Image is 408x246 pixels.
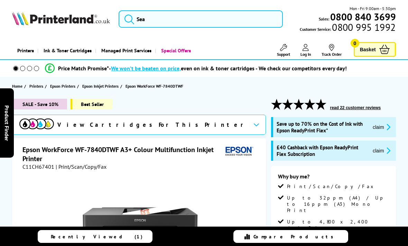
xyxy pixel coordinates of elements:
h1: Epson WorkForce WF-7840DTWF A3+ Colour Multifunction Inkjet Printer [22,145,222,163]
a: Printers [29,82,45,90]
span: Ink & Toner Cartridges [44,42,92,59]
a: Special Offers [155,42,194,59]
span: Log In [300,52,311,57]
a: Epson WorkForce WF-7840DTWF [126,82,185,90]
span: Best Seller [71,99,112,109]
a: Track Order [322,44,342,57]
a: Ink & Toner Cartridges [37,42,95,59]
a: Basket 0 [354,42,396,57]
span: SALE - Save 10% [12,99,67,109]
span: Sales: [319,16,329,22]
a: Epson Printers [50,82,77,90]
div: - even on ink & toner cartridges - We check our competitors every day! [109,65,347,72]
span: | Print/Scan/Copy/Fax [56,163,106,170]
span: Home [12,82,22,90]
span: £40 Cashback with Epson ReadyPrint Flex Subscription [277,144,367,157]
span: Up to 4,800 x 2,400 dpi Print [287,219,389,231]
a: Printerland Logo [12,11,110,27]
a: Log In [300,44,311,57]
span: View Cartridges For This Printer [57,121,248,129]
button: read 22 customer reviews [328,105,383,111]
span: We won’t be beaten on price, [111,65,181,72]
span: Save up to 70% on the Cost of Ink with Epson ReadyPrint Flex* [277,121,367,134]
div: Why buy me? [278,173,389,183]
a: Compare Products [233,230,348,243]
span: Customer Service: [300,24,396,33]
span: Mon - Fri 9:00am - 5:30pm [350,5,396,12]
span: Basket [360,45,376,54]
input: Sea [119,10,283,28]
span: Up to 32ppm (A4) / Up to 16ppm (A3) Mono Print [287,195,389,213]
span: Epson WorkForce WF-7840DTWF [126,82,183,90]
img: Printerland Logo [12,11,110,25]
span: Support [277,52,290,57]
span: Epson Printers [50,82,75,90]
b: 0800 840 3699 [330,10,396,23]
span: C11CH67401 [22,163,54,170]
a: Recently Viewed (1) [38,230,152,243]
span: Print/Scan/Copy/Fax [287,183,376,190]
a: Managed Print Services [95,42,155,59]
a: Home [12,82,24,90]
img: Epson [223,145,254,158]
li: modal_Promise [3,62,389,74]
a: Printers [12,42,37,59]
span: Price Match Promise* [58,65,109,72]
a: Support [277,44,290,57]
span: Compare Products [253,234,337,240]
button: promo-description [371,123,392,131]
span: 0 [351,39,359,47]
span: Epson Inkjet Printers [82,82,119,90]
a: 0800 840 3699 [329,14,396,20]
span: 0800 995 1992 [331,24,396,30]
span: Printers [29,82,43,90]
img: cmyk-icon.svg [19,118,54,129]
a: Epson Inkjet Printers [82,82,120,90]
button: promo-description [371,147,392,155]
span: Recently Viewed (1) [51,234,143,240]
span: Product Finder [3,105,10,141]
